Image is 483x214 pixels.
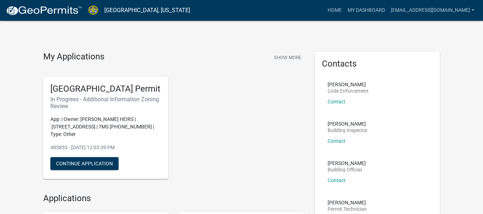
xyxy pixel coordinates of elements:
h5: [GEOGRAPHIC_DATA] Permit [50,84,161,94]
p: [PERSON_NAME] [328,200,367,205]
a: [GEOGRAPHIC_DATA], [US_STATE] [104,4,190,16]
p: [PERSON_NAME] [328,82,369,87]
p: App: | Owner: [PERSON_NAME] HEIRS | [STREET_ADDRESS] | TMS [PHONE_NUMBER] | Type: Other [50,116,161,138]
a: Contact [328,138,345,144]
p: Permit Technician [328,206,367,211]
p: [PERSON_NAME] [328,121,368,126]
h6: In Progress - Additional Information Zoning Review [50,96,161,110]
h4: My Applications [43,52,104,62]
a: Contact [328,177,345,183]
p: Code Enforcement [328,88,369,93]
button: Continue Application [50,157,119,170]
button: Show More [271,52,304,63]
h5: Contacts [322,59,433,69]
h4: Applications [43,193,304,204]
p: 485855 - [DATE] 12:03:39 PM [50,144,161,151]
a: Home [325,4,345,17]
p: Building Official [328,167,366,172]
a: [EMAIL_ADDRESS][DOMAIN_NAME] [388,4,477,17]
p: [PERSON_NAME] [328,161,366,166]
a: My Dashboard [345,4,388,17]
img: Jasper County, South Carolina [88,5,99,15]
p: Building Inspector [328,128,368,133]
a: Contact [328,99,345,104]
